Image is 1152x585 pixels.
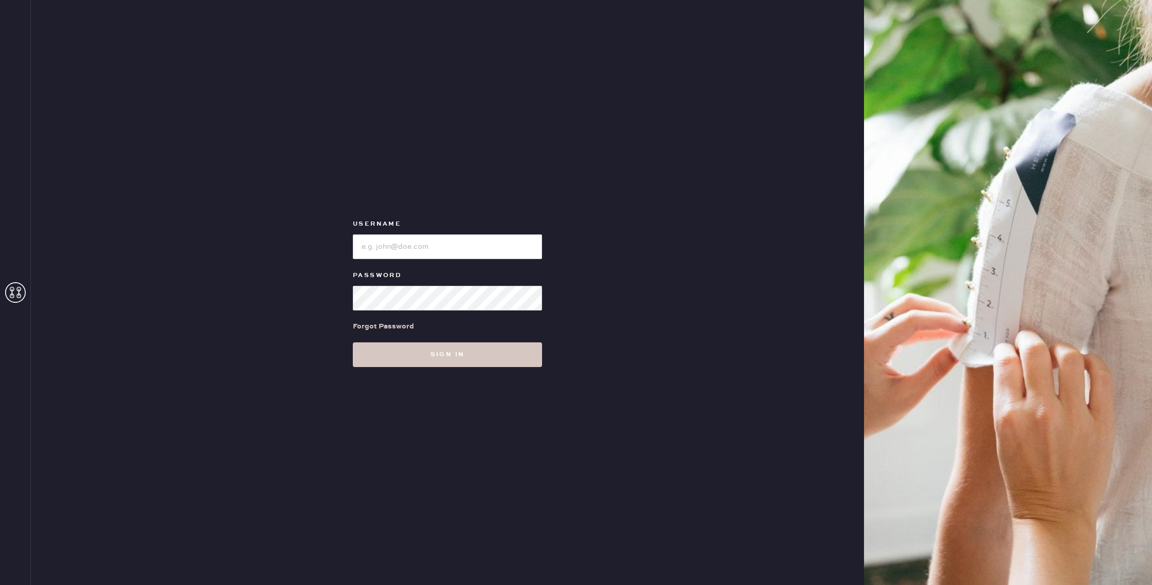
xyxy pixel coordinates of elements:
[353,342,542,367] button: Sign in
[353,234,542,259] input: e.g. john@doe.com
[353,269,542,282] label: Password
[353,321,414,332] div: Forgot Password
[353,218,542,230] label: Username
[353,310,414,342] a: Forgot Password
